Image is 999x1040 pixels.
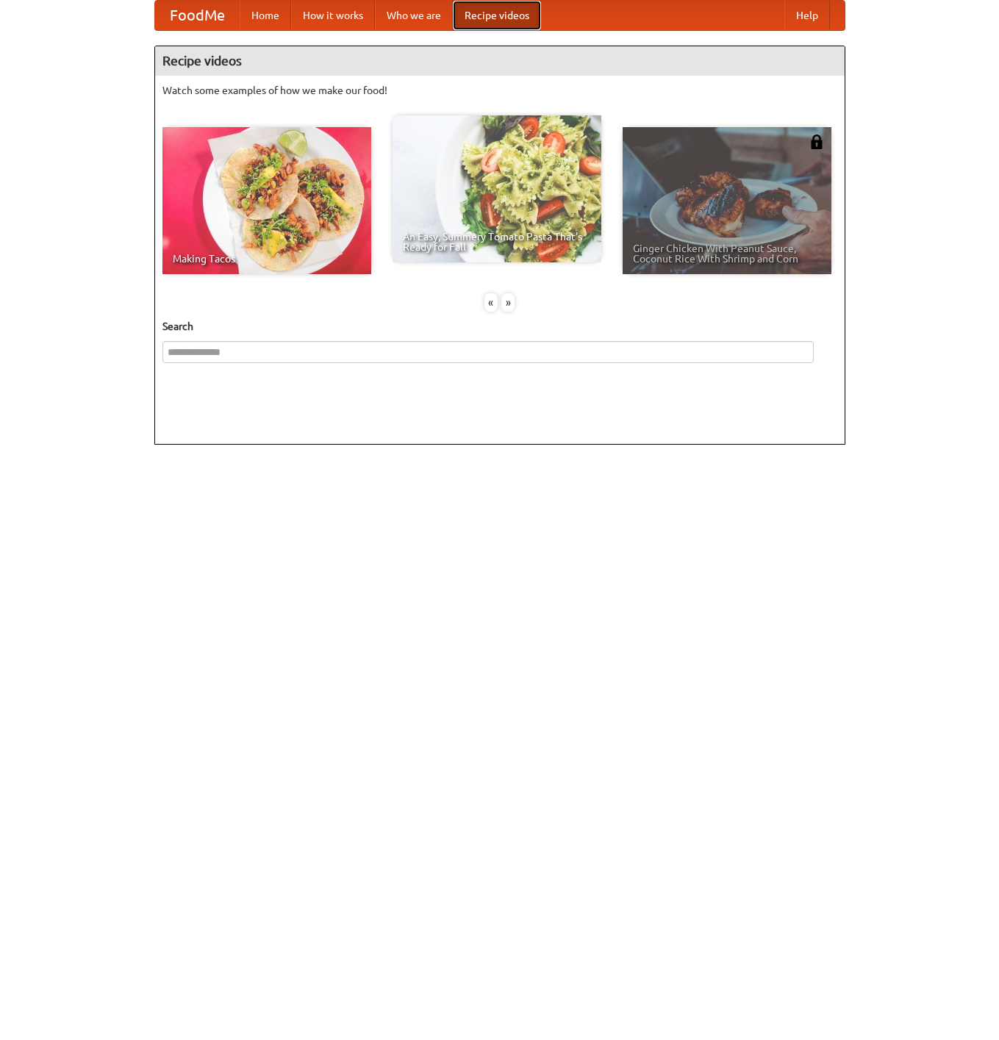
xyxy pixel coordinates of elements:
div: » [501,293,515,312]
a: Making Tacos [162,127,371,274]
a: How it works [291,1,375,30]
a: FoodMe [155,1,240,30]
p: Watch some examples of how we make our food! [162,83,837,98]
a: Who we are [375,1,453,30]
a: Help [784,1,830,30]
div: « [484,293,498,312]
a: Home [240,1,291,30]
img: 483408.png [809,135,824,149]
a: An Easy, Summery Tomato Pasta That's Ready for Fall [393,115,601,262]
a: Recipe videos [453,1,541,30]
span: Making Tacos [173,254,361,264]
h5: Search [162,319,837,334]
span: An Easy, Summery Tomato Pasta That's Ready for Fall [403,232,591,252]
h4: Recipe videos [155,46,845,76]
